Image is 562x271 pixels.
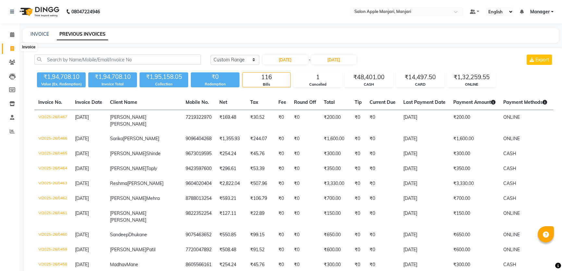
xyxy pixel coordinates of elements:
[320,191,351,206] td: ₹700.00
[447,82,495,87] div: ONLINE
[366,176,399,191] td: ₹0
[110,210,146,216] span: [PERSON_NAME]
[351,131,366,146] td: ₹0
[370,99,396,105] span: Current Due
[37,81,86,87] div: Value (Ex. Redemption)
[215,206,246,228] td: ₹127.11
[182,228,215,242] td: 9075463652
[366,206,399,228] td: ₹0
[320,110,351,132] td: ₹200.00
[320,242,351,257] td: ₹600.00
[37,72,86,81] div: ₹1,94,708.10
[182,131,215,146] td: 9096404268
[530,8,550,15] span: Manager
[75,195,89,201] span: [DATE]
[57,29,108,40] a: PREVIOUS INVOICES
[38,99,62,105] span: Invoice No.
[75,151,89,156] span: [DATE]
[324,99,335,105] span: Total
[396,82,444,87] div: CARD
[34,55,201,65] input: Search by Name/Mobile/Email/Invoice No
[399,228,449,242] td: [DATE]
[110,114,146,120] span: [PERSON_NAME]
[351,191,366,206] td: ₹0
[366,191,399,206] td: ₹0
[215,131,246,146] td: ₹1,355.93
[246,146,275,161] td: ₹45.76
[215,110,246,132] td: ₹169.48
[110,195,146,201] span: [PERSON_NAME]
[399,131,449,146] td: [DATE]
[110,99,137,105] span: Client Name
[215,242,246,257] td: ₹508.48
[449,191,499,206] td: ₹700.00
[503,136,520,142] span: ONLINE
[366,110,399,132] td: ₹0
[396,73,444,82] div: ₹14,497.50
[527,55,552,65] button: Export
[403,99,446,105] span: Last Payment Date
[215,191,246,206] td: ₹593.21
[449,242,499,257] td: ₹600.00
[75,136,89,142] span: [DATE]
[311,55,357,64] input: End Date
[320,206,351,228] td: ₹150.00
[366,228,399,242] td: ₹0
[503,151,516,156] span: CASH
[275,228,290,242] td: ₹0
[110,217,146,223] span: [PERSON_NAME]
[75,262,89,267] span: [DATE]
[191,81,239,87] div: Redemption
[351,110,366,132] td: ₹0
[110,121,146,127] span: [PERSON_NAME]
[34,176,71,191] td: V/2025-26/0463
[88,81,137,87] div: Invoice Total
[290,176,320,191] td: ₹0
[110,166,146,171] span: [PERSON_NAME]
[110,247,146,253] span: [PERSON_NAME]
[34,110,71,132] td: V/2025-26/0467
[146,195,160,201] span: Mehra
[275,161,290,176] td: ₹0
[182,206,215,228] td: 9822352254
[449,228,499,242] td: ₹650.00
[275,146,290,161] td: ₹0
[294,99,316,105] span: Round Off
[290,242,320,257] td: ₹0
[535,245,556,265] iframe: chat widget
[275,176,290,191] td: ₹0
[140,81,188,87] div: Collection
[110,136,123,142] span: Sarika
[503,262,516,267] span: CASH
[75,114,89,120] span: [DATE]
[110,232,128,238] span: Sandeep
[503,210,520,216] span: ONLINE
[140,72,188,81] div: ₹1,95,158.05
[182,146,215,161] td: 9673019595
[246,110,275,132] td: ₹30.52
[34,146,71,161] td: V/2025-26/0465
[290,110,320,132] td: ₹0
[146,166,157,171] span: Toply
[88,72,137,81] div: ₹1,94,708.10
[351,242,366,257] td: ₹0
[309,56,311,63] span: -
[366,161,399,176] td: ₹0
[263,55,308,64] input: Start Date
[110,151,146,156] span: [PERSON_NAME]
[449,146,499,161] td: ₹300.00
[110,180,127,186] span: Reshma
[320,161,351,176] td: ₹350.00
[399,161,449,176] td: [DATE]
[449,176,499,191] td: ₹3,330.00
[351,228,366,242] td: ₹0
[399,110,449,132] td: [DATE]
[294,73,342,82] div: 1
[290,228,320,242] td: ₹0
[246,191,275,206] td: ₹106.79
[34,131,71,146] td: V/2025-26/0466
[75,247,89,253] span: [DATE]
[128,232,147,238] span: Dhukane
[20,43,37,51] div: Invoice
[345,73,393,82] div: ₹48,401.00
